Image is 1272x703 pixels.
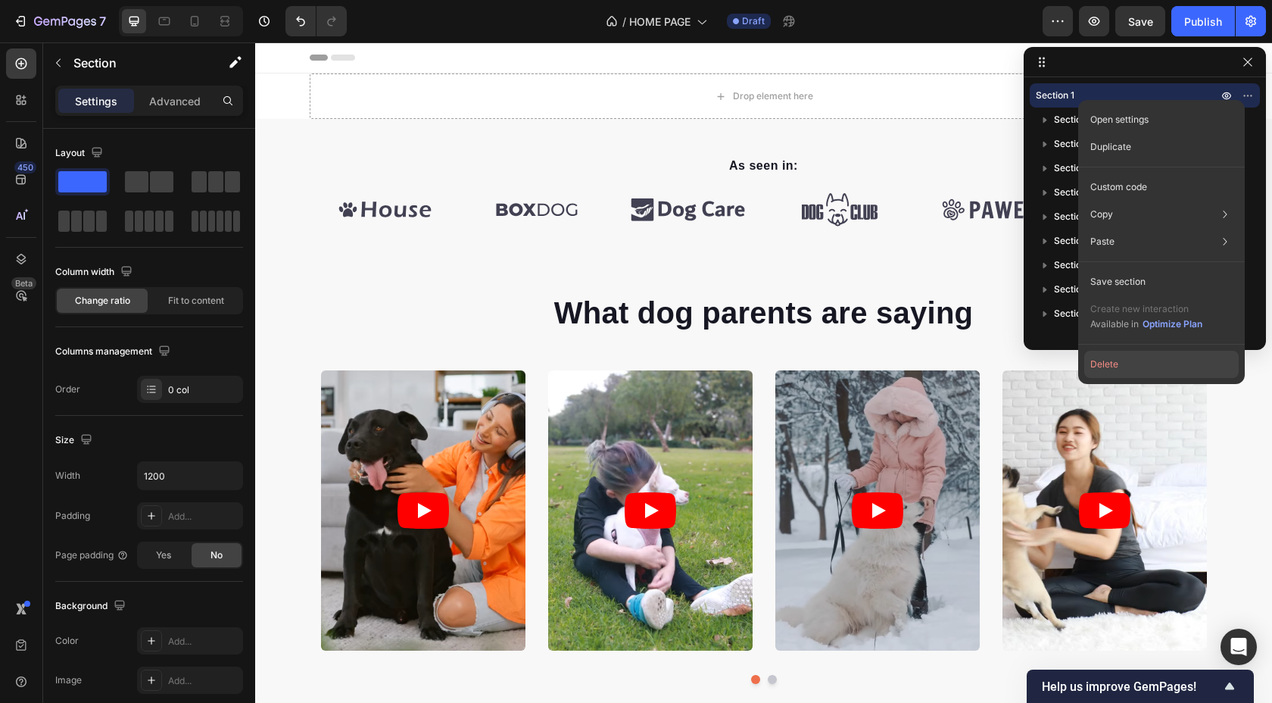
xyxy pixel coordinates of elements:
[168,294,224,308] span: Fit to content
[742,14,765,28] span: Draft
[55,143,106,164] div: Layout
[1090,318,1139,330] span: Available in
[142,450,194,486] button: Play
[55,673,82,687] div: Image
[823,146,952,189] img: 495611768014373769-b5058420-69ea-48aa-aeae-7d446ad28bcc.svg
[99,12,106,30] p: 7
[672,146,800,189] img: 495611768014373769-7c4ce677-e43d-468f-bde9-8096624ab504.svg
[55,262,136,283] div: Column width
[1090,208,1113,221] p: Copy
[1142,317,1203,332] button: Optimize Plan
[55,596,129,617] div: Background
[629,14,691,30] span: HOME PAGE
[168,674,239,688] div: Add...
[66,146,195,189] img: 495611768014373769-981e6b24-84f2-4fdd-aaee-bd19adeed4df.svg
[1128,15,1153,28] span: Save
[1054,306,1099,321] span: Section 10
[1090,235,1115,248] p: Paste
[513,633,522,642] button: Dot
[149,93,201,109] p: Advanced
[67,251,950,290] p: What dog parents are saying
[369,146,497,189] img: 495611768014373769-015d044c-5724-4b41-8847-1f399323f372.svg
[1143,317,1202,331] div: Optimize Plan
[6,6,113,36] button: 7
[168,510,239,523] div: Add...
[1054,161,1095,176] span: Section 4
[1090,113,1149,127] p: Open settings
[1036,88,1074,103] span: Section 1
[478,48,558,60] div: Drop element here
[824,450,875,486] button: Play
[1054,112,1094,127] span: Section 2
[217,146,346,189] img: 495611768014373769-845474b4-0199-44d2-b62b-62102d00c11f.svg
[1054,209,1095,224] span: Section 6
[1171,6,1235,36] button: Publish
[55,430,95,451] div: Size
[1054,233,1094,248] span: Section 7
[1042,680,1221,694] span: Help us improve GemPages!
[1054,136,1095,152] span: Section 3
[1084,351,1239,378] button: Delete
[1090,275,1146,289] p: Save section
[285,6,347,36] div: Undo/Redo
[1054,258,1095,273] span: Section 8
[1090,140,1131,154] p: Duplicate
[1090,180,1147,194] p: Custom code
[55,383,80,396] div: Order
[14,161,36,173] div: 450
[75,93,117,109] p: Settings
[138,462,242,489] input: Auto
[1054,282,1095,297] span: Section 9
[597,450,648,486] button: Play
[1115,6,1165,36] button: Save
[67,114,950,133] p: As seen in:
[622,14,626,30] span: /
[520,146,649,189] img: 495611768014373769-8f5bddfa-9d08-4d4c-b7cb-d365afa8f1ce.svg
[496,633,505,642] button: Dot
[55,634,79,648] div: Color
[73,54,198,72] p: Section
[369,450,421,486] button: Play
[55,509,90,523] div: Padding
[55,548,129,562] div: Page padding
[1054,185,1094,200] span: Section 5
[1184,14,1222,30] div: Publish
[156,548,171,562] span: Yes
[210,548,223,562] span: No
[168,383,239,397] div: 0 col
[1090,302,1203,317] p: Create new interaction
[1221,629,1257,665] div: Open Intercom Messenger
[75,294,130,308] span: Change ratio
[1042,677,1239,695] button: Show survey - Help us improve GemPages!
[168,635,239,648] div: Add...
[255,42,1272,703] iframe: Design area
[55,469,80,483] div: Width
[55,342,173,362] div: Columns management
[11,277,36,289] div: Beta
